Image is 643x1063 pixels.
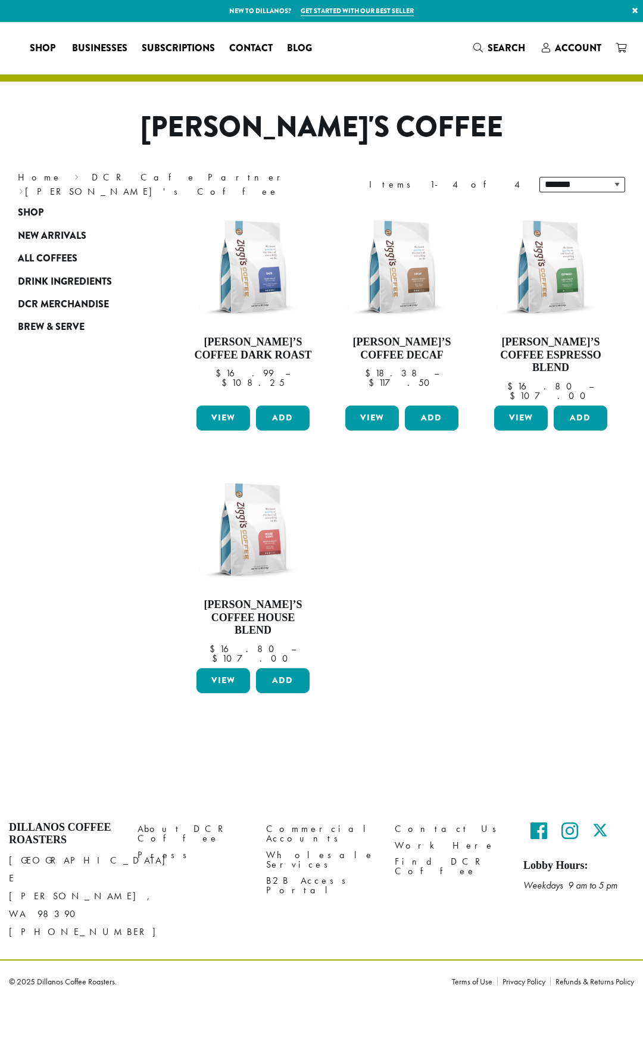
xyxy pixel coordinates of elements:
[212,652,294,665] bdi: 107.00
[507,380,578,392] bdi: 16.80
[18,225,143,247] a: New Arrivals
[256,668,310,693] button: Add
[18,316,143,338] a: Brew & Serve
[507,380,517,392] span: $
[210,643,280,655] bdi: 16.80
[193,470,313,589] img: Ziggis-House-Blend-12-oz.png
[18,201,143,224] a: Shop
[193,207,313,401] a: [PERSON_NAME]’s Coffee Dark Roast
[405,406,458,431] button: Add
[18,275,112,289] span: Drink Ingredients
[550,977,634,986] a: Refunds & Returns Policy
[19,180,23,199] span: ›
[365,367,375,379] span: $
[395,853,505,879] a: Find DCR Coffee
[395,821,505,837] a: Contact Us
[18,170,304,199] nav: Breadcrumb
[434,367,439,379] span: –
[18,320,85,335] span: Brew & Serve
[510,389,520,402] span: $
[92,171,289,183] a: DCR Cafe Partner
[369,376,379,389] span: $
[491,336,610,375] h4: [PERSON_NAME]’s Coffee Espresso Blend
[216,367,274,379] bdi: 16.99
[212,652,222,665] span: $
[18,247,143,270] a: All Coffees
[18,205,43,220] span: Shop
[497,977,550,986] a: Privacy Policy
[72,41,127,56] span: Businesses
[18,171,62,183] a: Home
[74,166,79,185] span: ›
[345,406,399,431] a: View
[193,336,313,361] h4: [PERSON_NAME]’s Coffee Dark Roast
[9,977,434,986] p: © 2025 Dillanos Coffee Roasters.
[523,859,634,872] h5: Lobby Hours:
[193,470,313,663] a: [PERSON_NAME]’s Coffee House Blend
[193,207,313,326] img: Ziggis-Dark-Blend-12-oz.png
[342,336,461,361] h4: [PERSON_NAME]’s Coffee Decaf
[491,207,610,326] img: Ziggis-Espresso-Blend-12-oz.png
[266,821,377,847] a: Commercial Accounts
[395,837,505,853] a: Work Here
[23,39,65,58] a: Shop
[142,41,215,56] span: Subscriptions
[9,110,634,145] h1: [PERSON_NAME]'s Coffee
[18,229,86,244] span: New Arrivals
[369,177,522,192] div: Items 1-4 of 4
[291,643,296,655] span: –
[523,879,617,891] em: Weekdays 9 am to 5 pm
[266,872,377,898] a: B2B Access Portal
[256,406,310,431] button: Add
[138,821,248,847] a: About DCR Coffee
[229,41,273,56] span: Contact
[18,293,143,316] a: DCR Merchandise
[18,297,109,312] span: DCR Merchandise
[466,38,535,58] a: Search
[342,207,461,326] img: Ziggis-Decaf-Blend-12-oz.png
[510,389,591,402] bdi: 107.00
[18,251,77,266] span: All Coffees
[301,6,414,16] a: Get started with our best seller
[365,367,423,379] bdi: 18.38
[30,41,55,56] span: Shop
[554,406,607,431] button: Add
[342,207,461,401] a: [PERSON_NAME]’s Coffee Decaf
[216,367,226,379] span: $
[494,406,548,431] a: View
[589,380,594,392] span: –
[196,668,250,693] a: View
[221,376,285,389] bdi: 108.25
[555,41,601,55] span: Account
[369,376,435,389] bdi: 117.50
[285,367,290,379] span: –
[491,207,610,401] a: [PERSON_NAME]’s Coffee Espresso Blend
[287,41,312,56] span: Blog
[488,41,525,55] span: Search
[9,852,120,941] p: [GEOGRAPHIC_DATA] E [PERSON_NAME], WA 98390 [PHONE_NUMBER]
[18,270,143,292] a: Drink Ingredients
[452,977,497,986] a: Terms of Use
[266,847,377,872] a: Wholesale Services
[138,847,248,863] a: Press
[193,598,313,637] h4: [PERSON_NAME]’s Coffee House Blend
[221,376,232,389] span: $
[9,821,120,847] h4: Dillanos Coffee Roasters
[210,643,220,655] span: $
[196,406,250,431] a: View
